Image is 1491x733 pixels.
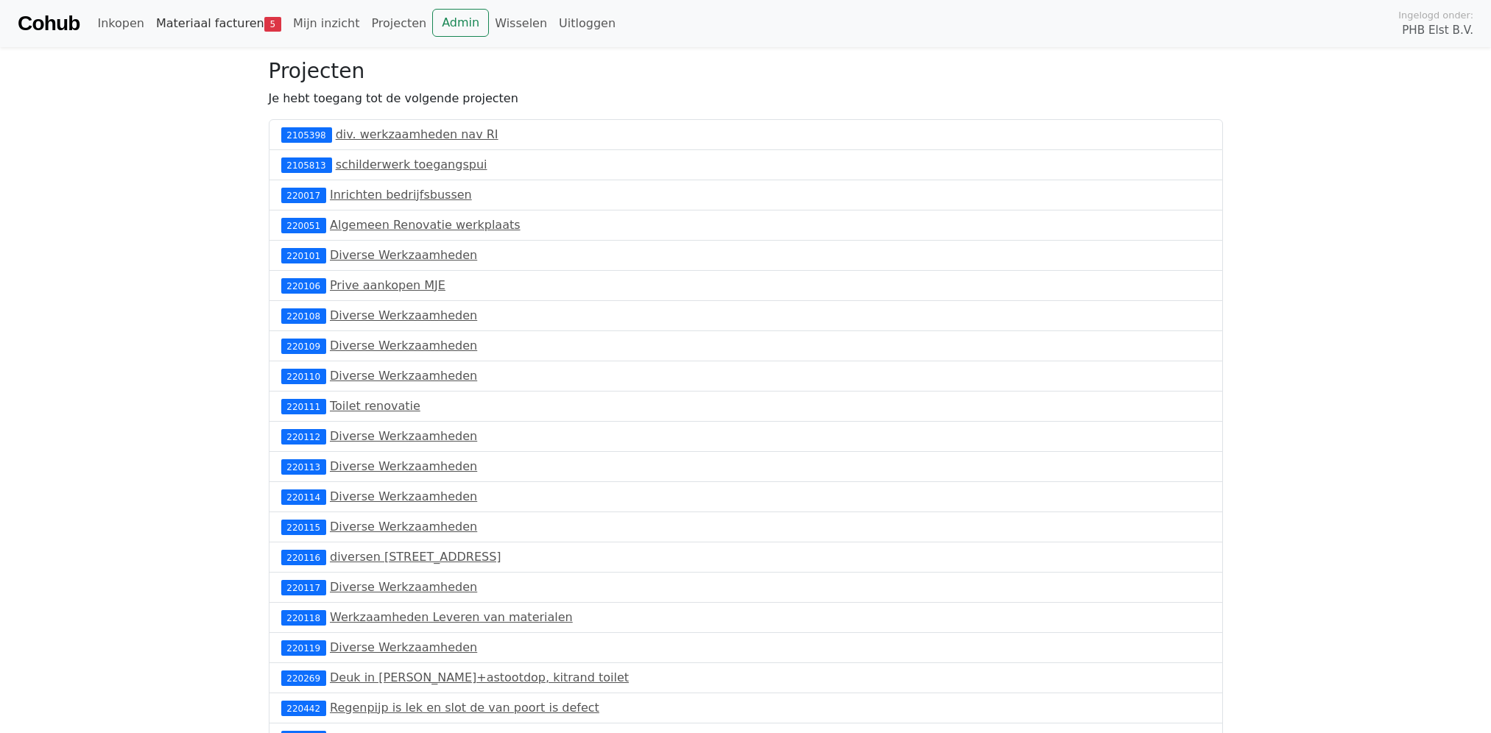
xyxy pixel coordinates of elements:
[330,701,599,715] a: Regenpijp is lek en slot de van poort is defect
[281,580,326,595] div: 220117
[330,278,445,292] a: Prive aankopen MJE
[330,670,629,684] a: Deuk in [PERSON_NAME]+astootdop, kitrand toilet
[281,278,326,293] div: 220106
[287,9,366,38] a: Mijn inzicht
[281,550,326,564] div: 220116
[281,459,326,474] div: 220113
[281,610,326,625] div: 220118
[1398,8,1473,22] span: Ingelogd onder:
[281,520,326,534] div: 220115
[365,9,432,38] a: Projecten
[330,308,477,322] a: Diverse Werkzaamheden
[269,90,1223,107] p: Je hebt toegang tot de volgende projecten
[281,248,326,263] div: 220101
[330,640,477,654] a: Diverse Werkzaamheden
[281,188,326,202] div: 220017
[330,248,477,262] a: Diverse Werkzaamheden
[281,369,326,383] div: 220110
[336,127,498,141] a: div. werkzaamheden nav RI
[150,9,287,38] a: Materiaal facturen5
[1402,22,1473,39] span: PHB Elst B.V.
[432,9,489,37] a: Admin
[281,339,326,353] div: 220109
[553,9,621,38] a: Uitloggen
[330,550,501,564] a: diversen [STREET_ADDRESS]
[330,580,477,594] a: Diverse Werkzaamheden
[330,489,477,503] a: Diverse Werkzaamheden
[91,9,149,38] a: Inkopen
[281,701,326,715] div: 220442
[330,218,521,232] a: Algemeen Renovatie werkplaats
[281,640,326,655] div: 220119
[330,399,420,413] a: Toilet renovatie
[281,670,326,685] div: 220269
[330,369,477,383] a: Diverse Werkzaamheden
[281,489,326,504] div: 220114
[281,127,332,142] div: 2105398
[281,399,326,414] div: 220111
[330,520,477,534] a: Diverse Werkzaamheden
[281,157,332,172] div: 2105813
[330,459,477,473] a: Diverse Werkzaamheden
[281,218,326,233] div: 220051
[18,6,80,41] a: Cohub
[269,59,1223,84] h3: Projecten
[264,17,281,32] span: 5
[281,308,326,323] div: 220108
[330,429,477,443] a: Diverse Werkzaamheden
[281,429,326,444] div: 220112
[330,610,573,624] a: Werkzaamheden Leveren van materialen
[330,188,472,202] a: Inrichten bedrijfsbussen
[330,339,477,353] a: Diverse Werkzaamheden
[489,9,553,38] a: Wisselen
[336,157,487,171] a: schilderwerk toegangspui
